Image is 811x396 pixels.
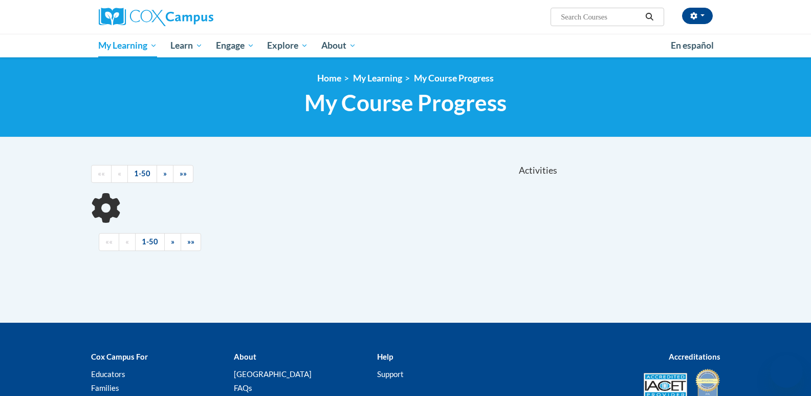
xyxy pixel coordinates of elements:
span: « [118,169,121,178]
iframe: Button to launch messaging window [770,355,803,388]
span: »» [187,237,194,246]
input: Search Courses [560,11,642,23]
a: Learn [164,34,209,57]
span: » [171,237,174,246]
a: Begining [91,165,112,183]
span: About [321,39,356,52]
a: End [173,165,193,183]
span: My Learning [98,39,157,52]
a: Begining [99,233,119,251]
a: Families [91,383,119,392]
span: Engage [216,39,254,52]
a: Next [164,233,181,251]
span: My Course Progress [304,89,507,116]
a: Explore [260,34,315,57]
a: Cox Campus [99,8,293,26]
a: FAQs [234,383,252,392]
img: Cox Campus [99,8,213,26]
span: « [125,237,129,246]
a: Previous [111,165,128,183]
span: «« [98,169,105,178]
b: Cox Campus For [91,352,148,361]
span: Activities [519,165,557,176]
b: About [234,352,256,361]
span: »» [180,169,187,178]
button: Search [642,11,657,23]
a: Support [377,369,404,379]
b: Help [377,352,393,361]
span: En español [671,40,714,51]
button: Account Settings [682,8,713,24]
a: End [181,233,201,251]
a: About [315,34,363,57]
a: My Learning [353,73,402,84]
span: Learn [170,39,203,52]
a: Educators [91,369,125,379]
a: 1-50 [127,165,157,183]
a: Next [157,165,173,183]
a: [GEOGRAPHIC_DATA] [234,369,312,379]
a: Engage [209,34,261,57]
a: En español [664,35,720,56]
span: «« [105,237,113,246]
span: Explore [267,39,308,52]
a: My Learning [92,34,164,57]
span: » [163,169,167,178]
b: Accreditations [669,352,720,361]
a: Previous [119,233,136,251]
a: 1-50 [135,233,165,251]
a: My Course Progress [414,73,494,84]
a: Home [317,73,341,84]
div: Main menu [83,34,728,57]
